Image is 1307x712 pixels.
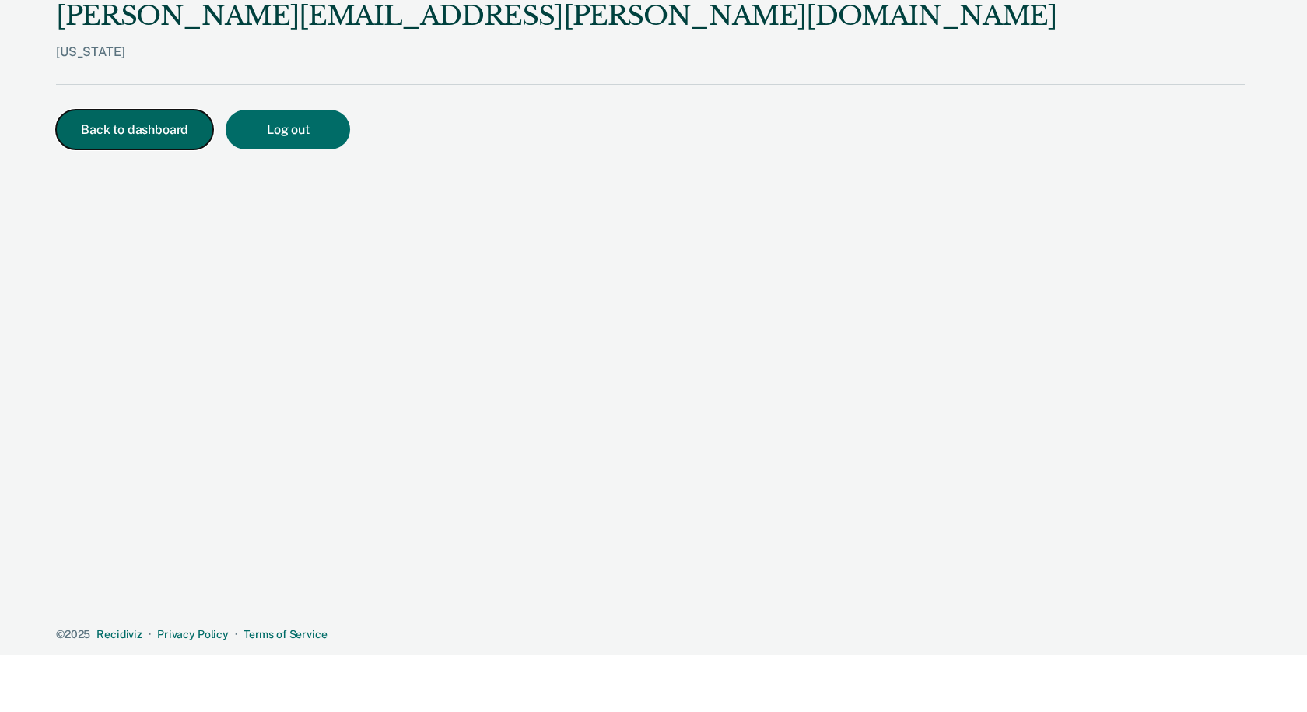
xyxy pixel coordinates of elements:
div: [US_STATE] [56,44,1057,84]
div: · · [56,628,1245,641]
button: Log out [226,110,350,149]
a: Recidiviz [96,628,142,640]
span: © 2025 [56,628,90,640]
a: Back to dashboard [56,124,226,136]
a: Terms of Service [244,628,328,640]
button: Back to dashboard [56,110,213,149]
a: Privacy Policy [157,628,229,640]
